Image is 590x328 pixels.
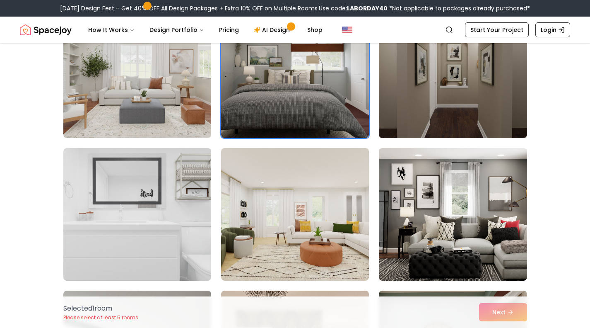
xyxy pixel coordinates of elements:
[212,22,246,38] a: Pricing
[20,22,72,38] img: Spacejoy Logo
[143,22,211,38] button: Design Portfolio
[379,5,527,138] img: Room room-3
[63,5,211,138] img: Room room-1
[319,4,388,12] span: Use code:
[82,22,141,38] button: How It Works
[347,4,388,12] b: LABORDAY40
[388,4,530,12] span: *Not applicable to packages already purchased*
[465,22,529,37] a: Start Your Project
[342,25,352,35] img: United States
[60,4,530,12] div: [DATE] Design Fest – Get 40% OFF All Design Packages + Extra 10% OFF on Multiple Rooms.
[63,148,211,281] img: Room room-4
[63,314,138,321] p: Please select at least 5 rooms
[82,22,329,38] nav: Main
[20,17,570,43] nav: Global
[63,304,138,313] p: Selected 1 room
[221,5,369,138] img: Room room-2
[535,22,570,37] a: Login
[379,148,527,281] img: Room room-6
[247,22,299,38] a: AI Design
[20,22,72,38] a: Spacejoy
[221,148,369,281] img: Room room-5
[301,22,329,38] a: Shop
